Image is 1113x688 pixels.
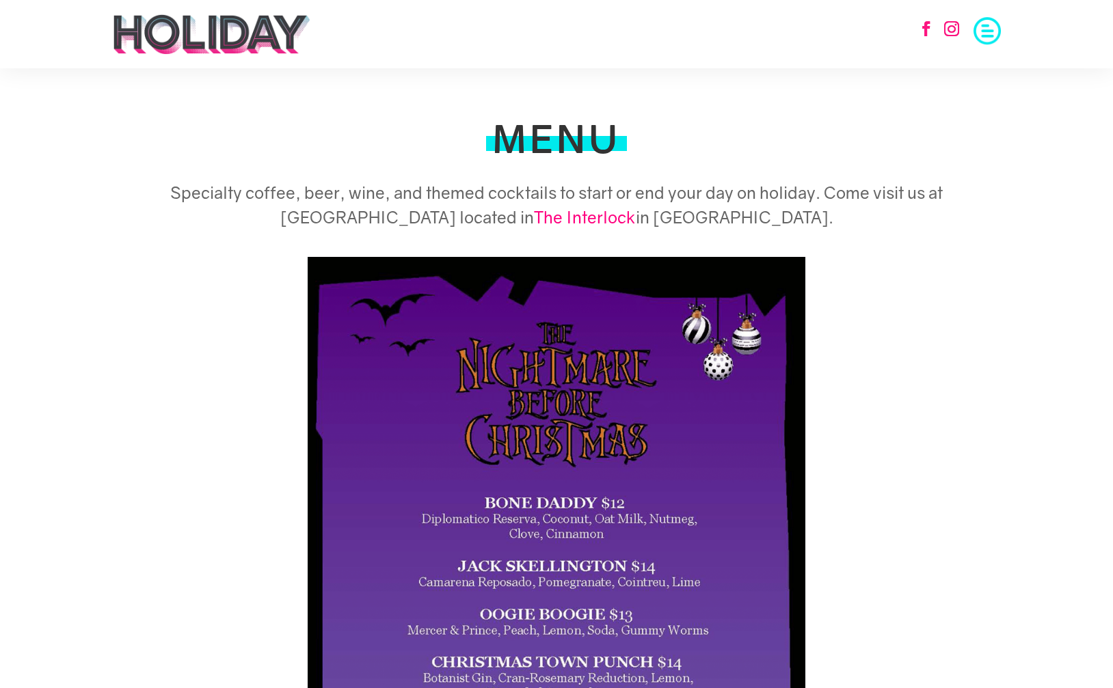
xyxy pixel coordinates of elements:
h1: MENU [492,120,621,165]
h5: Specialty coffee, beer, wine, and themed cocktails to start or end your day on holiday. Come visi... [112,180,1001,236]
img: holiday-logo-black [112,14,311,55]
a: Follow on Facebook [911,14,941,44]
a: Follow on Instagram [937,14,967,44]
a: The Interlock [534,207,636,227]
